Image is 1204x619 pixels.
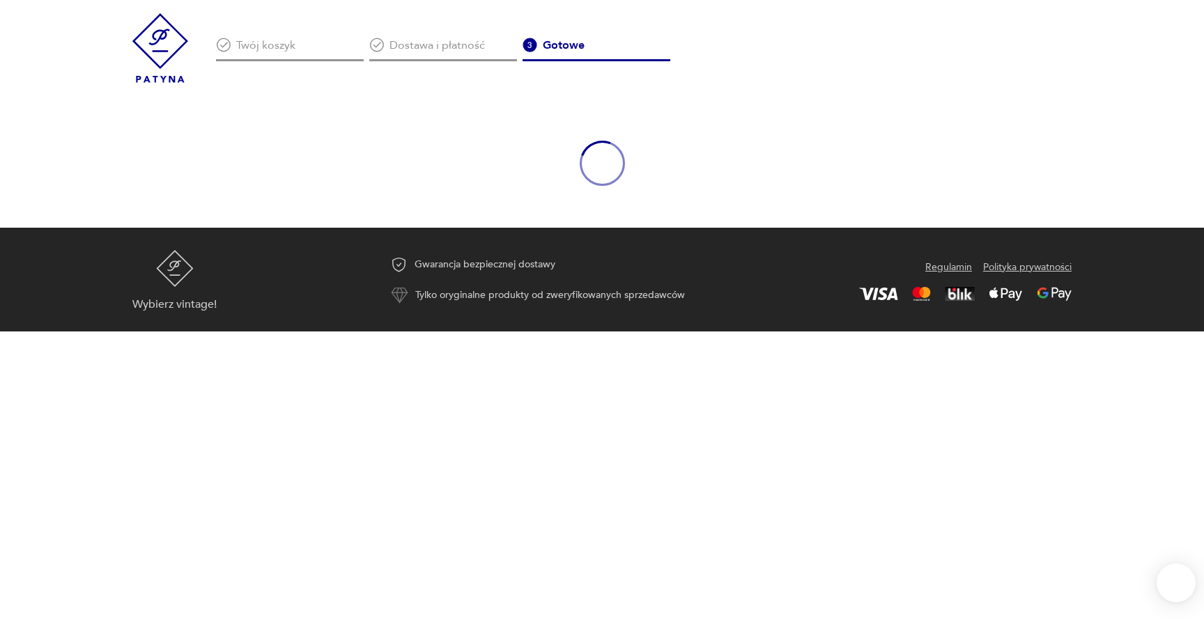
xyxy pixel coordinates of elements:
[859,288,898,300] img: Visa
[216,38,231,52] img: Ikona
[415,257,555,272] p: Gwarancja bezpiecznej dostawy
[523,38,537,52] img: Ikona
[132,13,188,83] img: Patyna - sklep z meblami i dekoracjami vintage
[132,299,217,309] p: Wybierz vintage!
[156,250,194,287] img: Patyna - sklep z meblami i dekoracjami vintage
[369,38,384,52] img: Ikona
[391,256,408,273] img: Ikona gwarancji
[912,287,931,301] img: Mastercard
[925,259,972,276] a: Regulamin
[1157,563,1196,602] iframe: Smartsupp widget button
[216,38,364,61] div: Twój koszyk
[369,38,517,61] div: Dostawa i płatność
[391,287,408,304] img: Ikona autentyczności
[989,287,1023,301] img: Apple Pay
[523,38,670,61] div: Gotowe
[945,287,975,301] img: BLIK
[1037,287,1072,301] img: Google Pay
[415,288,685,303] p: Tylko oryginalne produkty od zweryfikowanych sprzedawców
[983,259,1072,276] a: Polityka prywatności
